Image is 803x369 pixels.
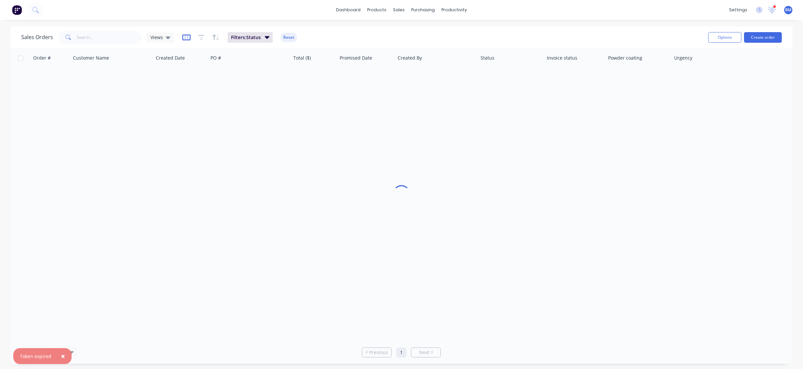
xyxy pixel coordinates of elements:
[281,33,297,42] button: Reset
[20,353,51,360] div: Token expired
[411,349,440,356] a: Next page
[419,349,430,356] span: Next
[398,55,422,61] div: Created By
[21,34,53,40] h1: Sales Orders
[54,348,72,364] button: Close
[61,351,65,361] span: ×
[359,347,443,357] ul: Pagination
[228,32,273,43] button: Filters:Status
[210,55,221,61] div: PO #
[73,55,109,61] div: Customer Name
[293,55,311,61] div: Total ($)
[481,55,494,61] div: Status
[340,55,372,61] div: Promised Date
[708,32,741,43] button: Options
[547,55,577,61] div: Invoice status
[744,32,782,43] button: Create order
[785,7,791,13] span: BM
[156,55,185,61] div: Created Date
[369,349,388,356] span: Previous
[150,34,163,41] span: Views
[726,5,751,15] div: settings
[608,55,642,61] div: Powder coating
[77,31,142,44] input: Search...
[333,5,364,15] a: dashboard
[231,34,261,41] span: Filters: Status
[33,55,51,61] div: Order #
[364,5,390,15] div: products
[396,347,406,357] a: Page 1 is your current page
[362,349,391,356] a: Previous page
[438,5,470,15] div: productivity
[408,5,438,15] div: purchasing
[12,5,22,15] img: Factory
[390,5,408,15] div: sales
[674,55,692,61] div: Urgency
